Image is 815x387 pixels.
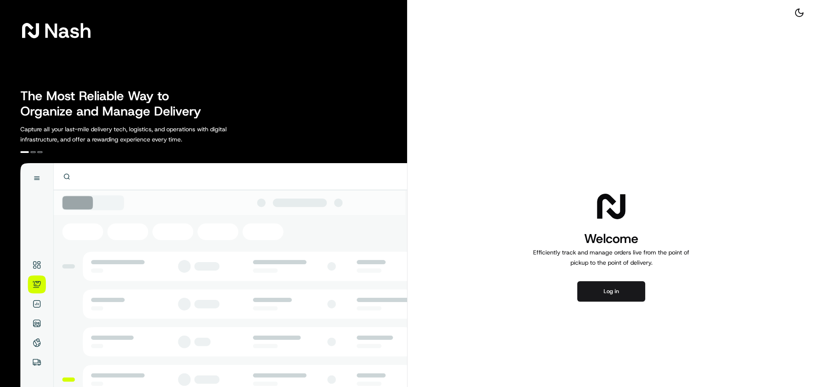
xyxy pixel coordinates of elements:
h2: The Most Reliable Way to Organize and Manage Delivery [20,88,211,119]
p: Efficiently track and manage orders live from the point of pickup to the point of delivery. [530,247,693,268]
button: Log in [577,281,645,302]
p: Capture all your last-mile delivery tech, logistics, and operations with digital infrastructure, ... [20,124,265,144]
span: Nash [44,22,91,39]
h1: Welcome [530,230,693,247]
